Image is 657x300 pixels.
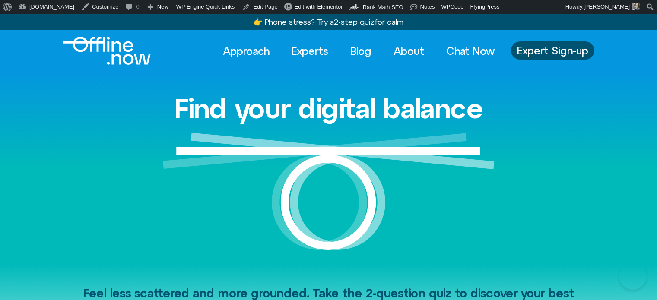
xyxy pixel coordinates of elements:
div: Logo [63,37,136,65]
a: Blog [343,41,379,60]
a: About [386,41,432,60]
img: Graphic of a white circle with a white line balancing on top to represent balance. [163,133,495,264]
a: Expert Sign-up [511,41,594,60]
span: [PERSON_NAME] [584,3,630,10]
u: 2-step quiz [334,17,375,26]
span: Expert Sign-up [517,45,588,56]
span: Rank Math SEO [363,4,403,10]
h1: Find your digital balance [174,93,483,123]
a: Approach [215,41,277,60]
a: Chat Now [438,41,502,60]
span: Edit with Elementor [295,3,343,10]
nav: Menu [215,41,502,60]
a: Experts [284,41,336,60]
img: Offline.Now logo in white. Text of the words offline.now with a line going through the "O" [63,37,151,65]
iframe: Botpress [619,262,647,290]
a: 👉 Phone stress? Try a2-step quizfor calm [253,17,403,26]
